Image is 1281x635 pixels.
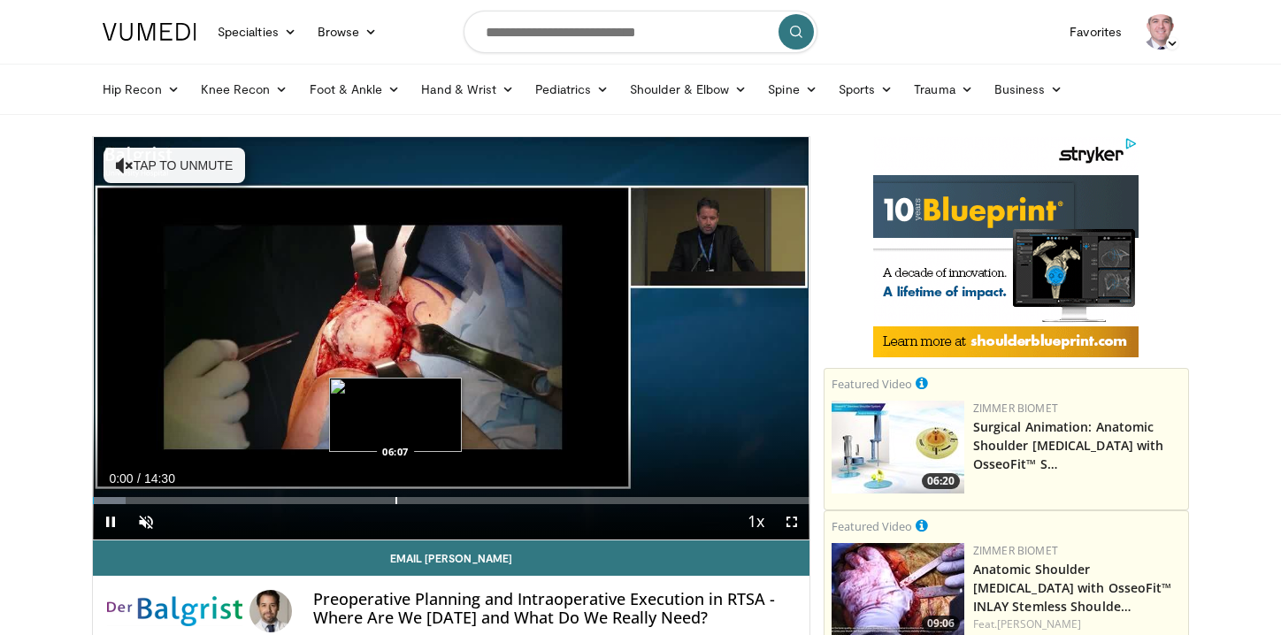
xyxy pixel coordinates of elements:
[93,137,809,540] video-js: Video Player
[307,14,388,50] a: Browse
[329,378,462,452] img: image.jpeg
[984,72,1074,107] a: Business
[997,616,1081,631] a: [PERSON_NAME]
[92,72,190,107] a: Hip Recon
[619,72,757,107] a: Shoulder & Elbow
[973,401,1058,416] a: Zimmer Biomet
[832,518,912,534] small: Featured Video
[207,14,307,50] a: Specialties
[873,136,1139,357] iframe: Advertisement
[973,616,1181,632] div: Feat.
[922,473,960,489] span: 06:20
[249,590,292,632] img: Avatar
[832,376,912,392] small: Featured Video
[832,401,964,493] a: 06:20
[93,504,128,539] button: Pause
[1143,14,1178,50] img: Avatar
[1059,14,1132,50] a: Favorites
[410,72,525,107] a: Hand & Wrist
[774,504,809,539] button: Fullscreen
[757,72,827,107] a: Spine
[103,23,196,41] img: VuMedi Logo
[903,72,984,107] a: Trauma
[299,72,411,107] a: Foot & Ankle
[104,148,245,183] button: Tap to unmute
[137,471,141,486] span: /
[313,590,794,628] h4: Preoperative Planning and Intraoperative Execution in RTSA - Where Are We [DATE] and What Do We R...
[128,504,164,539] button: Unmute
[93,497,809,504] div: Progress Bar
[109,471,133,486] span: 0:00
[190,72,299,107] a: Knee Recon
[832,401,964,493] img: 84e7f812-2061-4fff-86f6-cdff29f66ef4.150x105_q85_crop-smart_upscale.jpg
[464,11,817,53] input: Search topics, interventions
[922,616,960,631] span: 09:06
[107,590,242,632] img: Balgrist University Hospital
[144,471,175,486] span: 14:30
[739,504,774,539] button: Playback Rate
[525,72,619,107] a: Pediatrics
[973,561,1172,615] a: Anatomic Shoulder [MEDICAL_DATA] with OsseoFit™ INLAY Stemless Shoulde…
[828,72,904,107] a: Sports
[973,543,1058,558] a: Zimmer Biomet
[973,418,1164,472] a: Surgical Animation: Anatomic Shoulder [MEDICAL_DATA] with OsseoFit™ S…
[93,540,809,576] a: Email [PERSON_NAME]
